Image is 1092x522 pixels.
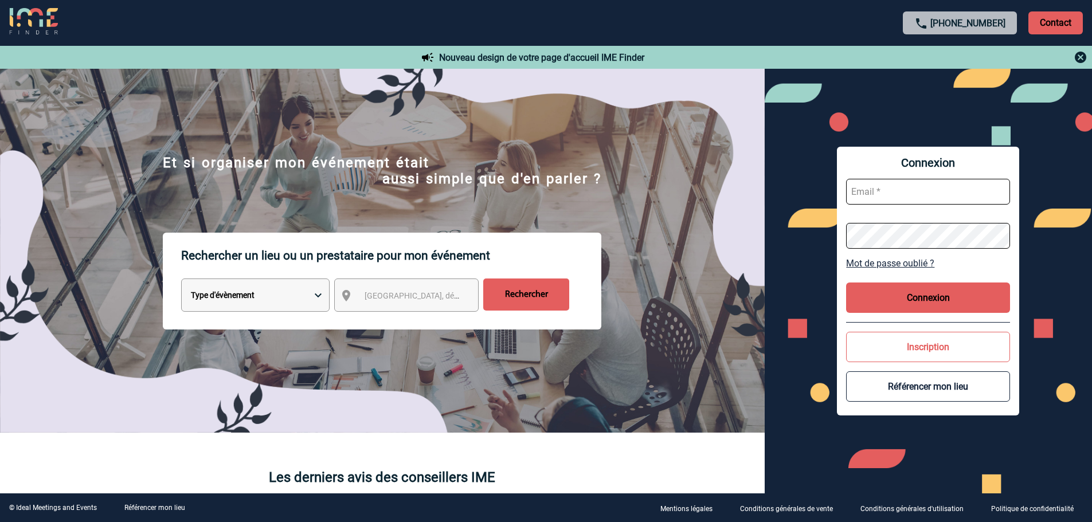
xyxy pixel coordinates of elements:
p: Contact [1028,11,1083,34]
input: Email * [846,179,1010,205]
p: Conditions générales de vente [740,505,833,513]
div: © Ideal Meetings and Events [9,504,97,512]
a: Mot de passe oublié ? [846,258,1010,269]
button: Référencer mon lieu [846,371,1010,402]
a: Politique de confidentialité [982,503,1092,513]
button: Inscription [846,332,1010,362]
p: Conditions générales d'utilisation [860,505,964,513]
a: Référencer mon lieu [124,504,185,512]
a: Conditions générales de vente [731,503,851,513]
input: Rechercher [483,278,569,311]
span: Connexion [846,156,1010,170]
p: Politique de confidentialité [991,505,1074,513]
a: Mentions légales [651,503,731,513]
span: [GEOGRAPHIC_DATA], département, région... [365,291,524,300]
img: call-24-px.png [914,17,928,30]
p: Rechercher un lieu ou un prestataire pour mon événement [181,233,601,278]
a: [PHONE_NUMBER] [930,18,1005,29]
button: Connexion [846,282,1010,313]
a: Conditions générales d'utilisation [851,503,982,513]
p: Mentions légales [660,505,713,513]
